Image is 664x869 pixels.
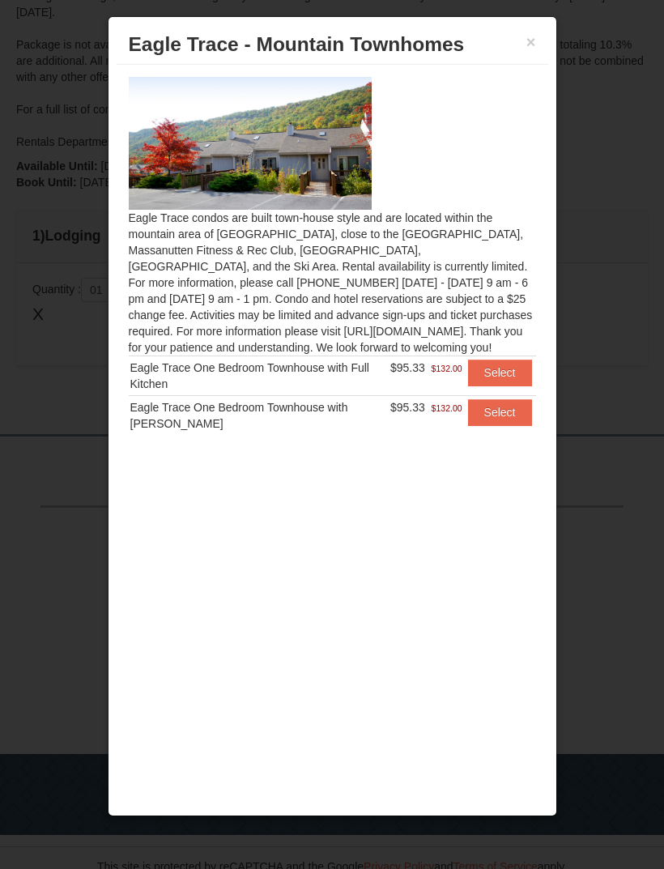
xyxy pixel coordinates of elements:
span: $95.33 [390,401,425,414]
span: Eagle Trace - Mountain Townhomes [129,33,465,55]
span: $95.33 [390,361,425,374]
span: $132.00 [432,360,462,377]
button: × [526,34,536,50]
img: 19218983-1-9b289e55.jpg [129,77,372,210]
div: Eagle Trace condos are built town-house style and are located within the mountain area of [GEOGRA... [117,65,548,715]
button: Select [468,399,532,425]
button: Select [468,360,532,386]
span: $132.00 [432,400,462,416]
div: Eagle Trace One Bedroom Townhouse with Full Kitchen [130,360,388,392]
div: Eagle Trace One Bedroom Townhouse with [PERSON_NAME] [130,399,388,432]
